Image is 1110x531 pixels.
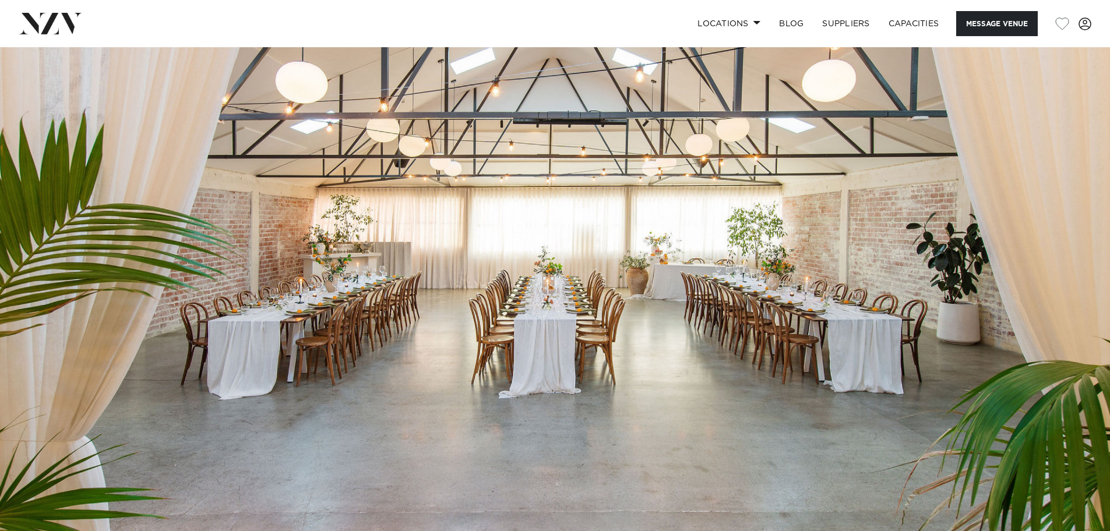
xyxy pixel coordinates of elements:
a: Locations [688,11,770,36]
button: Message Venue [956,11,1038,36]
img: nzv-logo.png [19,13,82,34]
a: BLOG [770,11,813,36]
a: SUPPLIERS [813,11,879,36]
a: Capacities [879,11,949,36]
